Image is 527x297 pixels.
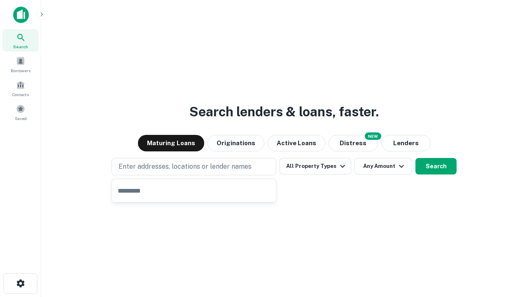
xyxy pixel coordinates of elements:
button: Search [415,158,457,174]
button: Active Loans [268,135,325,151]
button: Enter addresses, locations or lender names [112,158,276,175]
a: Borrowers [2,53,39,75]
img: capitalize-icon.png [13,7,29,23]
button: Search distressed loans with lien and other non-mortgage details. [329,135,378,151]
a: Contacts [2,77,39,99]
button: Originations [208,135,264,151]
button: Maturing Loans [138,135,204,151]
span: Borrowers [11,67,30,74]
iframe: Chat Widget [486,231,527,271]
span: Contacts [12,91,29,98]
span: Saved [15,115,27,122]
span: Search [13,43,28,50]
button: Lenders [381,135,431,151]
div: NEW [365,132,381,140]
button: All Property Types [280,158,351,174]
a: Saved [2,101,39,123]
button: Any Amount [354,158,412,174]
a: Search [2,29,39,52]
p: Enter addresses, locations or lender names [119,162,252,172]
h3: Search lenders & loans, faster. [189,102,379,122]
